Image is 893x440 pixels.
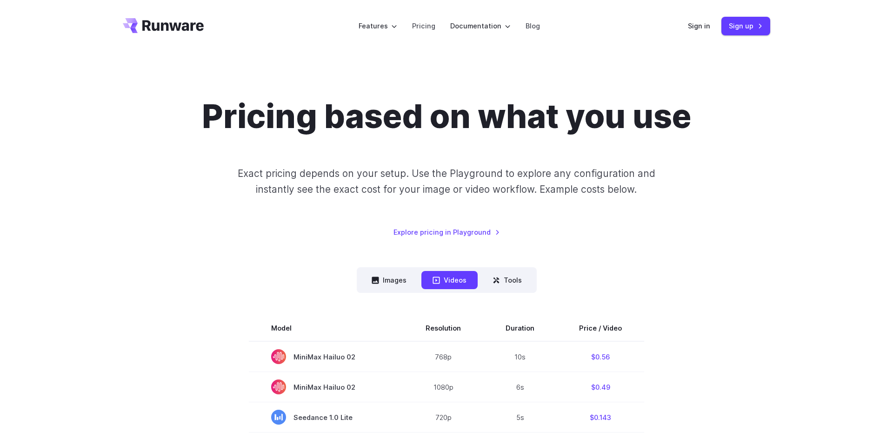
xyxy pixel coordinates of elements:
th: Duration [483,315,557,341]
h1: Pricing based on what you use [202,97,691,136]
button: Images [360,271,418,289]
td: 10s [483,341,557,372]
th: Resolution [403,315,483,341]
th: Model [249,315,403,341]
a: Sign in [688,20,710,31]
button: Videos [421,271,478,289]
span: Seedance 1.0 Lite [271,410,381,425]
a: Pricing [412,20,435,31]
span: MiniMax Hailuo 02 [271,379,381,394]
label: Features [359,20,397,31]
td: 1080p [403,372,483,402]
td: $0.143 [557,402,644,433]
p: Exact pricing depends on your setup. Use the Playground to explore any configuration and instantl... [220,166,673,197]
a: Go to / [123,18,204,33]
td: 6s [483,372,557,402]
button: Tools [481,271,533,289]
td: 5s [483,402,557,433]
th: Price / Video [557,315,644,341]
a: Blog [526,20,540,31]
td: $0.49 [557,372,644,402]
td: $0.56 [557,341,644,372]
td: 768p [403,341,483,372]
label: Documentation [450,20,511,31]
a: Sign up [721,17,770,35]
span: MiniMax Hailuo 02 [271,349,381,364]
a: Explore pricing in Playground [393,227,500,237]
td: 720p [403,402,483,433]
